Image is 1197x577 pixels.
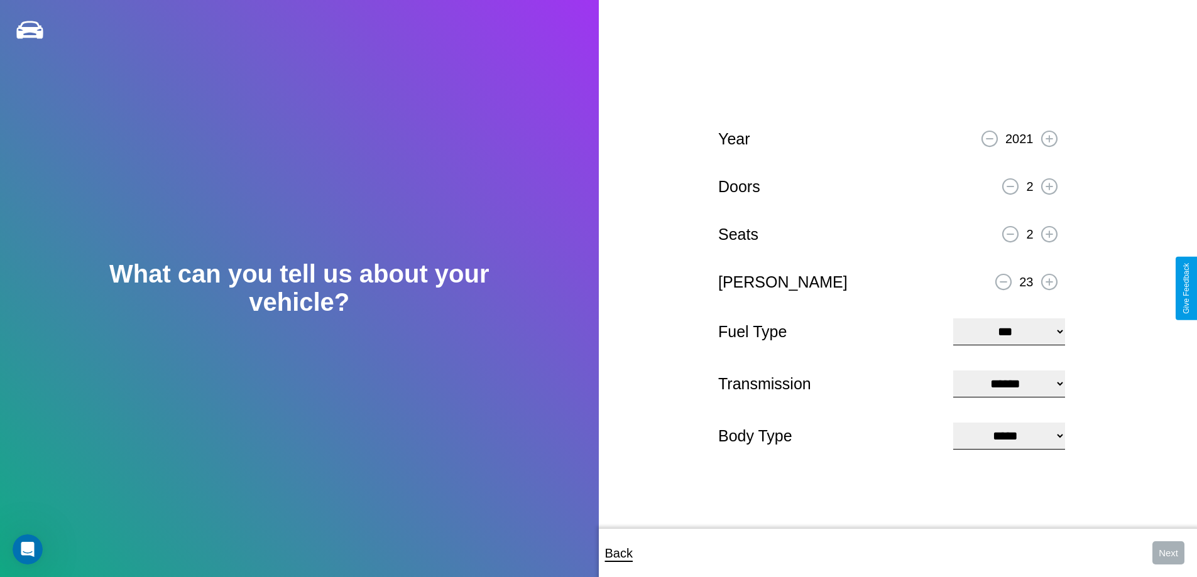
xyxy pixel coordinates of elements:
[718,268,848,296] p: [PERSON_NAME]
[718,422,941,450] p: Body Type
[1026,175,1033,198] p: 2
[718,220,758,249] p: Seats
[718,318,941,346] p: Fuel Type
[60,260,538,316] h2: What can you tell us about your vehicle?
[718,125,750,153] p: Year
[1182,263,1191,314] div: Give Feedback
[1019,271,1033,293] p: 23
[1152,541,1184,564] button: Next
[1026,223,1033,245] p: 2
[1005,127,1034,150] p: 2021
[13,534,43,564] iframe: Intercom live chat
[718,173,760,201] p: Doors
[718,370,941,398] p: Transmission
[605,542,633,564] p: Back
